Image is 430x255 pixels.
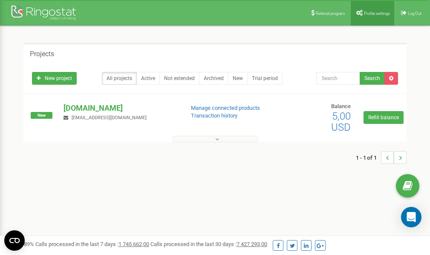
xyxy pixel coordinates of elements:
u: 7 427 293,00 [237,241,267,247]
a: Not extended [159,72,199,85]
a: New [228,72,248,85]
a: Active [136,72,160,85]
span: Calls processed in the last 7 days : [35,241,149,247]
span: 1 - 1 of 1 [356,151,381,164]
span: 5,00 USD [331,110,351,133]
a: Archived [199,72,228,85]
span: Balance [331,103,351,109]
a: Transaction history [191,112,237,119]
span: [EMAIL_ADDRESS][DOMAIN_NAME] [72,115,147,120]
h5: Projects [30,50,54,58]
button: Open CMP widget [4,230,25,251]
u: 1 745 662,00 [118,241,149,247]
span: Log Out [408,11,421,16]
button: Search [360,72,385,85]
span: Calls processed in the last 30 days : [150,241,267,247]
span: Profile settings [364,11,390,16]
input: Search [316,72,360,85]
div: Open Intercom Messenger [401,207,421,227]
span: New [31,112,52,119]
span: Referral program [316,11,345,16]
nav: ... [356,143,407,172]
p: [DOMAIN_NAME] [63,103,177,114]
a: Manage connected products [191,105,260,111]
a: Trial period [247,72,283,85]
a: Refill balance [364,111,404,124]
a: New project [32,72,77,85]
a: All projects [102,72,137,85]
